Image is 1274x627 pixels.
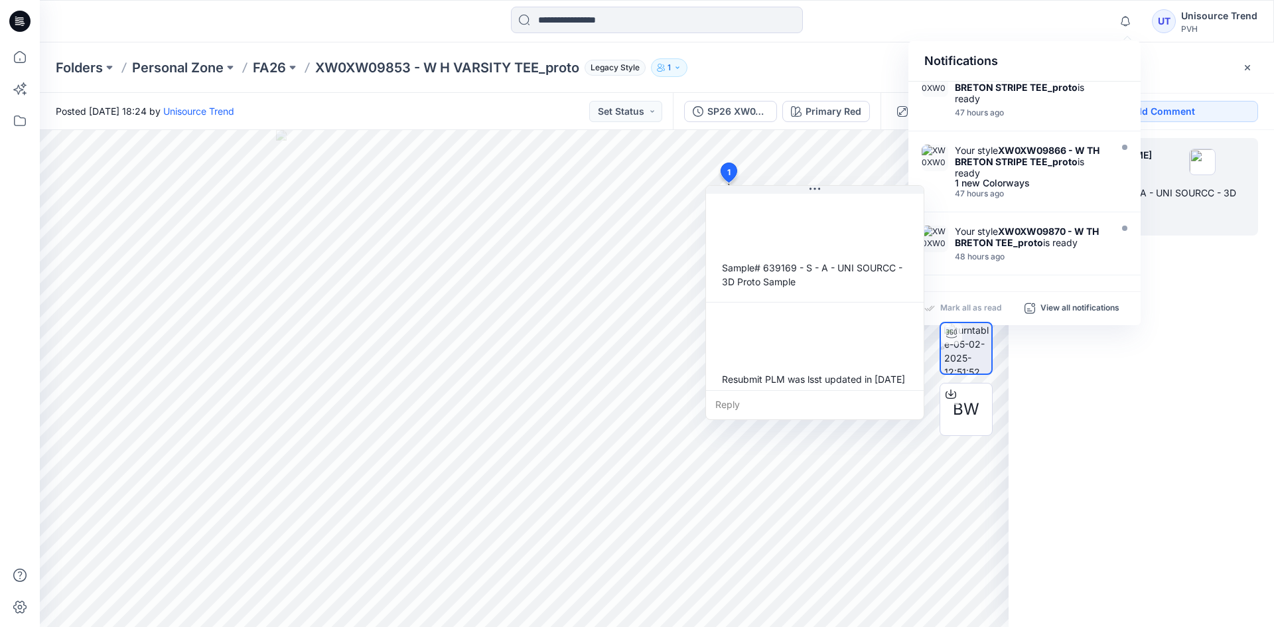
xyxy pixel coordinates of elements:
[1040,185,1242,217] div: Sample# 639169 - S - A - UNI SOURCC - 3D Proto Sample
[651,58,687,77] button: 1
[955,145,1107,178] div: Your style is ready
[579,58,646,77] button: Legacy Style
[806,104,861,119] div: Primary Red
[717,255,913,294] div: Sample# 639169 - S - A - UNI SOURCC - 3D Proto Sample
[1181,8,1257,24] div: Unisource Trend
[955,226,1099,248] strong: XW0XW09870 - W TH BRETON TEE_proto
[585,60,646,76] span: Legacy Style
[955,108,1107,117] div: Monday, September 22, 2025 12:58
[953,397,979,421] span: BW
[782,101,870,122] button: Primary Red
[955,70,1107,104] div: Your style is ready
[132,58,224,77] a: Personal Zone
[922,70,948,97] img: XW0XW09866 - W TH BRETON STRIPE TEE_proto
[56,58,103,77] a: Folders
[955,189,1107,198] div: Monday, September 22, 2025 12:54
[253,58,286,77] a: FA26
[955,145,1099,167] strong: XW0XW09866 - W TH BRETON STRIPE TEE_proto
[1040,303,1119,314] p: View all notifications
[315,58,579,77] p: XW0XW09853 - W H VARSITY TEE_proto
[1051,101,1258,122] button: Add Comment
[717,367,913,391] div: Resubmit PLM was lsst updated in [DATE]
[706,390,924,419] div: Reply
[908,41,1141,82] div: Notifications
[1152,9,1176,33] div: UT
[727,167,731,178] span: 1
[955,70,1099,93] strong: XW0XW09866 - W TH BRETON STRIPE TEE_proto
[922,145,948,171] img: XW0XW09866 - W TH BRETON STRIPE TEE_proto
[707,104,768,119] div: SP26 XW0XW06685 - OP W PUNTO GOLD BUTTON POLO
[56,104,234,118] span: Posted [DATE] 18:24 by
[944,323,991,374] img: turntable-05-02-2025-12:51:52
[163,105,234,117] a: Unisource Trend
[955,252,1107,261] div: Monday, September 22, 2025 12:27
[955,226,1107,248] div: Your style is ready
[1181,24,1257,34] div: PVH
[668,60,671,75] p: 1
[684,101,777,122] button: SP26 XW0XW06685 - OP W PUNTO GOLD BUTTON POLO
[955,178,1107,188] div: 1 new Colorways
